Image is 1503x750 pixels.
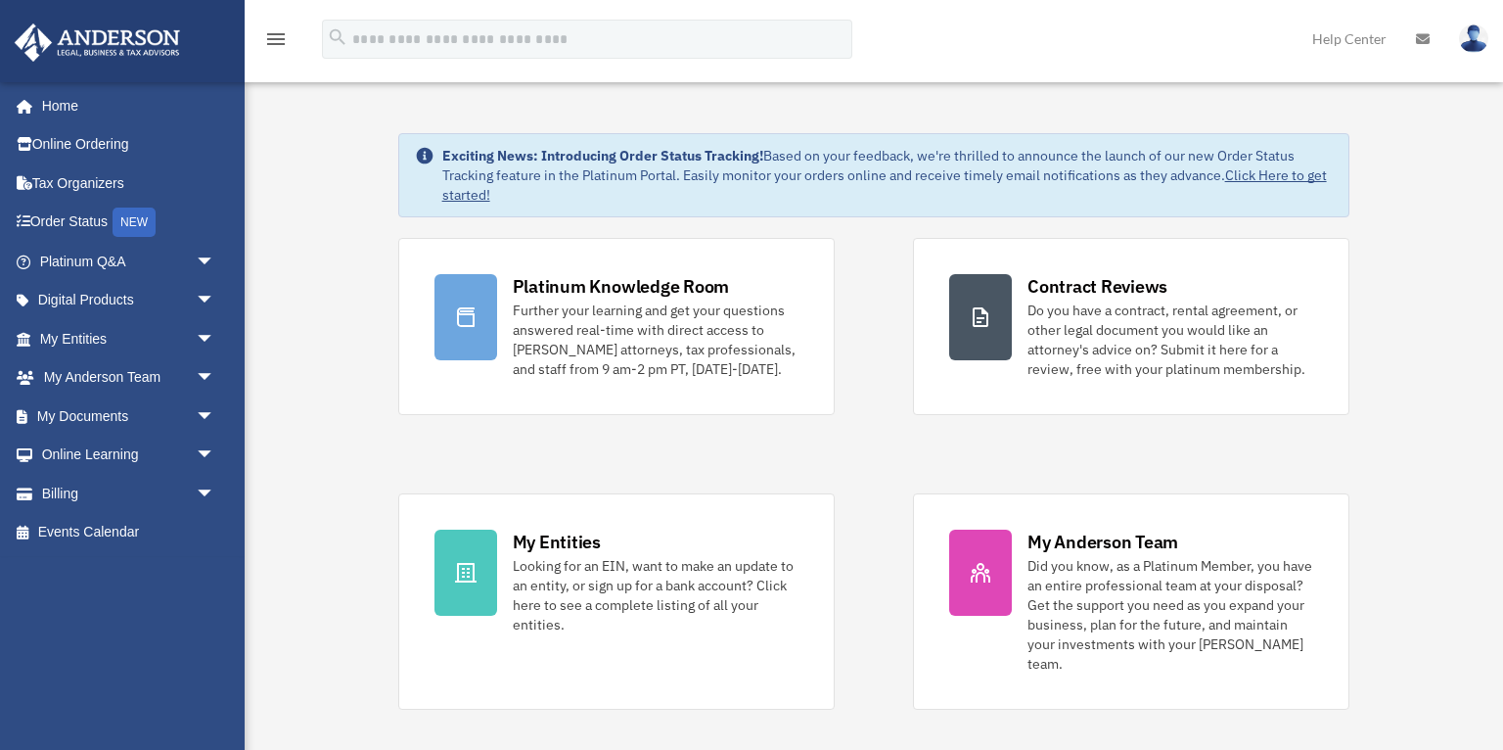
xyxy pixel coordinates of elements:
[1459,24,1488,53] img: User Pic
[14,474,245,513] a: Billingarrow_drop_down
[327,26,348,48] i: search
[14,125,245,164] a: Online Ordering
[513,274,730,299] div: Platinum Knowledge Room
[14,319,245,358] a: My Entitiesarrow_drop_down
[9,23,186,62] img: Anderson Advisors Platinum Portal
[14,397,245,436] a: My Documentsarrow_drop_down
[196,319,235,359] span: arrow_drop_down
[264,34,288,51] a: menu
[1027,301,1313,379] div: Do you have a contract, rental agreement, or other legal document you would like an attorney's ad...
[14,203,245,243] a: Order StatusNEW
[442,146,1334,205] div: Based on your feedback, we're thrilled to announce the launch of our new Order Status Tracking fe...
[442,166,1327,204] a: Click Here to get started!
[196,474,235,514] span: arrow_drop_down
[913,238,1349,415] a: Contract Reviews Do you have a contract, rental agreement, or other legal document you would like...
[14,358,245,398] a: My Anderson Teamarrow_drop_down
[1027,274,1167,299] div: Contract Reviews
[196,281,235,321] span: arrow_drop_down
[513,556,798,634] div: Looking for an EIN, want to make an update to an entity, or sign up for a bank account? Click her...
[14,164,245,203] a: Tax Organizers
[196,397,235,437] span: arrow_drop_down
[513,301,798,379] div: Further your learning and get your questions answered real-time with direct access to [PERSON_NAM...
[14,281,245,320] a: Digital Productsarrow_drop_down
[14,242,245,281] a: Platinum Q&Aarrow_drop_down
[913,493,1349,710] a: My Anderson Team Did you know, as a Platinum Member, you have an entire professional team at your...
[14,513,245,552] a: Events Calendar
[1027,556,1313,674] div: Did you know, as a Platinum Member, you have an entire professional team at your disposal? Get th...
[14,86,235,125] a: Home
[264,27,288,51] i: menu
[14,436,245,475] a: Online Learningarrow_drop_down
[442,147,763,164] strong: Exciting News: Introducing Order Status Tracking!
[513,530,601,554] div: My Entities
[196,436,235,476] span: arrow_drop_down
[398,238,835,415] a: Platinum Knowledge Room Further your learning and get your questions answered real-time with dire...
[196,242,235,282] span: arrow_drop_down
[113,208,156,237] div: NEW
[398,493,835,710] a: My Entities Looking for an EIN, want to make an update to an entity, or sign up for a bank accoun...
[196,358,235,398] span: arrow_drop_down
[1027,530,1178,554] div: My Anderson Team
